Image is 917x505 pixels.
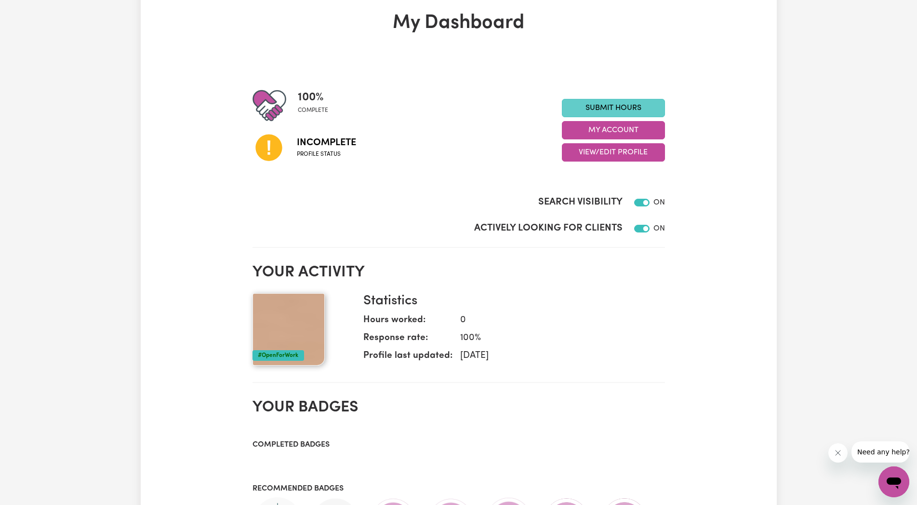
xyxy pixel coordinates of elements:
img: Your profile picture [253,293,325,366]
dd: 0 [452,314,657,328]
span: Need any help? [6,7,58,14]
span: ON [653,225,665,232]
h3: Recommended badges [253,484,665,493]
h2: Your activity [253,263,665,282]
h1: My Dashboard [253,12,665,35]
span: ON [653,199,665,206]
dt: Profile last updated: [363,349,452,367]
iframe: Close message [828,443,848,463]
iframe: Button to launch messaging window [878,466,909,497]
span: 100 % [298,89,328,106]
button: My Account [562,121,665,139]
dd: [DATE] [452,349,657,363]
span: Profile status [297,150,356,159]
h3: Statistics [363,293,657,310]
dt: Hours worked: [363,314,452,331]
label: Search Visibility [538,195,623,209]
dt: Response rate: [363,331,452,349]
div: Profile completeness: 100% [298,89,336,123]
h2: Your badges [253,398,665,417]
span: complete [298,106,328,115]
iframe: Message from company [851,441,909,463]
dd: 100 % [452,331,657,345]
h3: Completed badges [253,440,665,450]
a: Submit Hours [562,99,665,117]
div: #OpenForWork [253,350,304,361]
label: Actively Looking for Clients [474,221,623,235]
button: View/Edit Profile [562,143,665,162]
span: Incomplete [297,136,356,150]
